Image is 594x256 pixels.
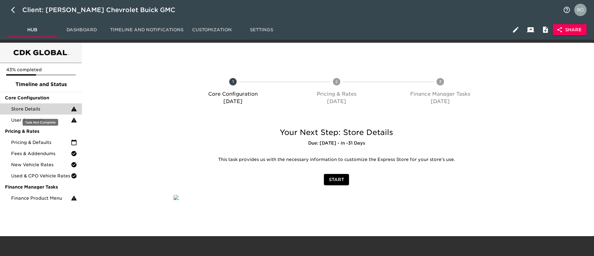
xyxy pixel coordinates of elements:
div: Client: [PERSON_NAME] Chevrolet Buick GMC [22,5,184,15]
span: Settings [240,26,282,34]
p: This task provides us with the necessary information to customize the Express Store for your stor... [178,157,495,163]
img: Profile [574,4,587,16]
h5: Your Next Step: Store Details [174,128,499,137]
span: Dashboard [61,26,103,34]
span: User Accounts [11,117,71,123]
img: qkibX1zbU72zw90W6Gan%2FTemplates%2FRjS7uaFIXtg43HUzxvoG%2F3e51d9d6-1114-4229-a5bf-f5ca567b6beb.jpg [174,195,179,200]
span: New Vehicle Rates [11,162,71,168]
span: Core Configuration [5,95,77,101]
span: Customization [191,26,233,34]
p: 43% completed [6,67,76,73]
span: Used & CPO Vehicle Rates [11,173,71,179]
text: 3 [439,79,441,84]
button: Edit Hub [508,22,523,37]
button: notifications [559,2,574,17]
button: Client View [523,22,538,37]
button: Start [324,174,349,185]
p: Pricing & Rates [287,90,386,98]
p: Core Configuration [183,90,282,98]
text: 1 [232,79,234,84]
span: Finance Product Menu [11,195,71,201]
span: Pricing & Defaults [11,139,71,145]
p: [DATE] [183,98,282,105]
text: 2 [335,79,338,84]
span: Finance Manager Tasks [5,184,77,190]
span: Share [558,26,582,34]
p: [DATE] [287,98,386,105]
span: Timeline and Notifications [110,26,183,34]
span: Timeline and Status [5,81,77,88]
p: [DATE] [391,98,490,105]
span: Fees & Addendums [11,150,71,157]
span: Store Details [11,106,71,112]
button: Share [553,24,587,36]
h6: Due: [DATE] - In -31 Days [174,140,499,147]
p: Finance Manager Tasks [391,90,490,98]
span: Start [329,176,344,184]
span: Pricing & Rates [5,128,77,134]
span: Hub [11,26,53,34]
button: Internal Notes and Comments [538,22,553,37]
